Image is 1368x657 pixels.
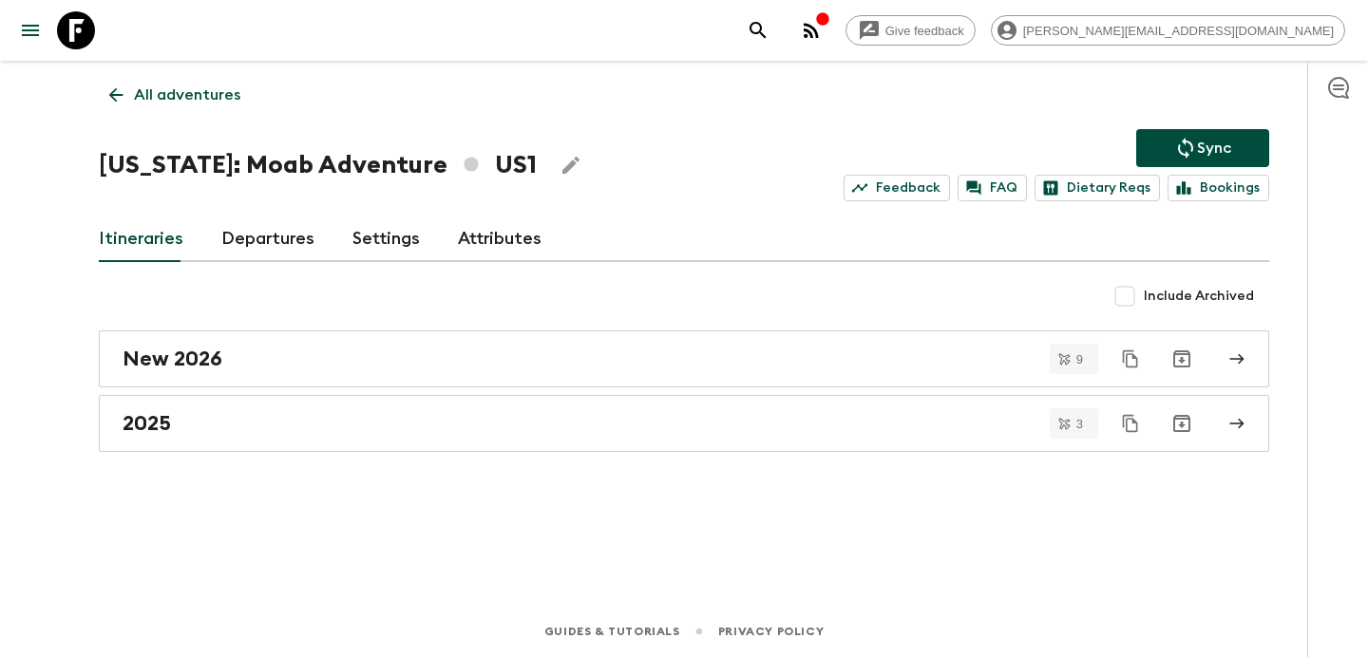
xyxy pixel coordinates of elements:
[352,216,420,262] a: Settings
[1065,353,1094,366] span: 9
[718,621,824,642] a: Privacy Policy
[1113,342,1148,376] button: Duplicate
[1163,340,1201,378] button: Archive
[99,146,537,184] h1: [US_STATE]: Moab Adventure US1
[11,11,49,49] button: menu
[544,621,680,642] a: Guides & Tutorials
[844,175,950,201] a: Feedback
[221,216,314,262] a: Departures
[1144,287,1254,306] span: Include Archived
[739,11,777,49] button: search adventures
[958,175,1027,201] a: FAQ
[875,24,975,38] span: Give feedback
[1197,137,1231,160] p: Sync
[1065,418,1094,430] span: 3
[1163,404,1201,442] button: Archive
[458,216,541,262] a: Attributes
[99,395,1269,452] a: 2025
[123,411,171,436] h2: 2025
[1013,24,1344,38] span: [PERSON_NAME][EMAIL_ADDRESS][DOMAIN_NAME]
[1113,406,1148,441] button: Duplicate
[1168,175,1269,201] a: Bookings
[99,330,1269,387] a: New 2026
[123,347,222,371] h2: New 2026
[552,146,590,184] button: Edit Adventure Title
[134,84,240,106] p: All adventures
[1035,175,1160,201] a: Dietary Reqs
[991,15,1345,46] div: [PERSON_NAME][EMAIL_ADDRESS][DOMAIN_NAME]
[99,216,183,262] a: Itineraries
[99,76,251,114] a: All adventures
[1136,129,1269,167] button: Sync adventure departures to the booking engine
[845,15,976,46] a: Give feedback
